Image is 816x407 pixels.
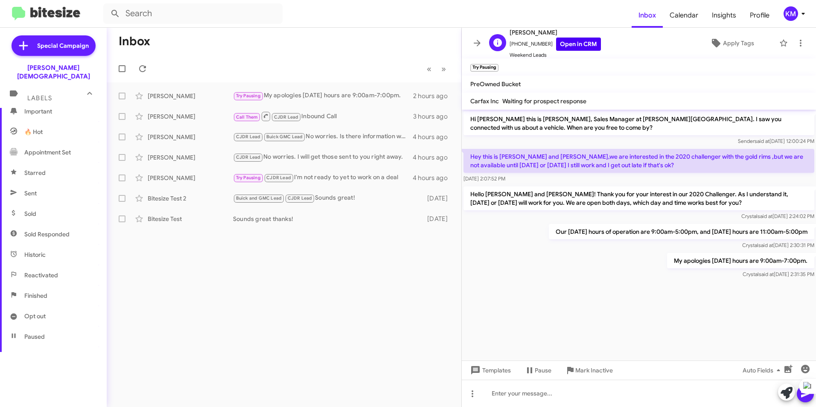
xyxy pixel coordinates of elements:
span: CJDR Lead [236,134,261,140]
span: Labels [27,94,52,102]
a: Calendar [663,3,705,28]
div: 4 hours ago [413,153,455,162]
div: 4 hours ago [413,174,455,182]
span: Templates [469,363,511,378]
span: Opt out [24,312,46,320]
div: Sounds great thanks! [233,215,423,223]
h1: Inbox [119,35,150,48]
button: Pause [518,363,558,378]
span: [PHONE_NUMBER] [510,38,601,51]
span: Crystal [DATE] 2:24:02 PM [741,213,814,219]
span: Call Them [236,114,258,120]
button: Auto Fields [736,363,790,378]
span: Apply Tags [723,35,754,51]
span: Historic [24,250,46,259]
span: Mark Inactive [575,363,613,378]
input: Search [103,3,283,24]
div: 4 hours ago [413,133,455,141]
span: Sold Responded [24,230,70,238]
span: Auto Fields [743,363,784,378]
div: [PERSON_NAME] [148,112,233,121]
span: Appointment Set [24,148,71,157]
span: Finished [24,291,47,300]
button: Next [436,60,451,78]
span: CJDR Lead [274,114,299,120]
span: Sender [DATE] 12:00:24 PM [738,138,814,144]
span: PreOwned Bucket [470,80,521,88]
span: Crystal [DATE] 2:30:31 PM [742,242,814,248]
a: Insights [705,3,743,28]
span: [DATE] 2:07:52 PM [463,175,505,182]
span: Try Pausing [236,93,261,99]
p: Hey this is [PERSON_NAME] and [PERSON_NAME],we are interested in the 2020 challenger with the gol... [463,149,814,173]
span: [PERSON_NAME] [510,27,601,38]
button: Mark Inactive [558,363,620,378]
span: 🔥 Hot [24,128,43,136]
span: CJDR Lead [236,154,261,160]
span: Important [24,107,97,116]
p: Hi [PERSON_NAME] this is [PERSON_NAME], Sales Manager at [PERSON_NAME][GEOGRAPHIC_DATA]. I saw yo... [463,111,814,135]
span: Starred [24,169,46,177]
span: Buick GMC Lead [266,134,303,140]
span: Buick and GMC Lead [236,195,282,201]
button: KM [776,6,807,21]
div: KM [784,6,798,21]
nav: Page navigation example [422,60,451,78]
div: I'm not ready to yet to work on a deal [233,173,413,183]
span: Carfax Inc [470,97,499,105]
p: Our [DATE] hours of operation are 9:00am-5:00pm, and [DATE] hours are 11:00am-5:00pm [549,224,814,239]
div: [DATE] [423,215,455,223]
span: Paused [24,332,45,341]
div: Bitesize Test [148,215,233,223]
button: Templates [462,363,518,378]
span: Crystal [DATE] 2:31:35 PM [743,271,814,277]
span: Waiting for prospect response [502,97,586,105]
span: said at [759,271,774,277]
div: Inbound Call [233,111,413,122]
span: Try Pausing [236,175,261,180]
div: [PERSON_NAME] [148,174,233,182]
div: [DATE] [423,194,455,203]
span: said at [758,213,772,219]
span: Reactivated [24,271,58,279]
div: 2 hours ago [413,92,455,100]
div: My apologies [DATE] hours are 9:00am-7:00pm. [233,91,413,101]
button: Apply Tags [688,35,775,51]
span: Special Campaign [37,41,89,50]
div: [PERSON_NAME] [148,153,233,162]
span: Sent [24,189,37,198]
div: No worries. Is there information we can help you with? [233,132,413,142]
span: said at [758,242,773,248]
p: Hello [PERSON_NAME] and [PERSON_NAME]! Thank you for your interest in our 2020 Challenger. As I u... [463,186,814,210]
div: No worries. I will get those sent to you right away. [233,152,413,162]
button: Previous [422,60,437,78]
div: Sounds great! [233,193,423,203]
div: [PERSON_NAME] [148,133,233,141]
span: said at [755,138,769,144]
span: CJDR Lead [266,175,291,180]
span: Pause [535,363,551,378]
a: Open in CRM [556,38,601,51]
span: » [441,64,446,74]
span: Weekend Leads [510,51,601,59]
small: Try Pausing [470,64,498,72]
div: 3 hours ago [413,112,455,121]
span: CJDR Lead [288,195,312,201]
span: Sold [24,209,36,218]
a: Special Campaign [12,35,96,56]
span: « [427,64,431,74]
div: [PERSON_NAME] [148,92,233,100]
p: My apologies [DATE] hours are 9:00am-7:00pm. [667,253,814,268]
a: Profile [743,3,776,28]
div: Bitesize Test 2 [148,194,233,203]
a: Inbox [632,3,663,28]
